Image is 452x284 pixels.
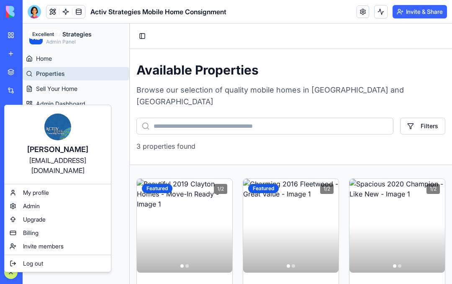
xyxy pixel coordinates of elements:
[13,155,103,176] div: [EMAIL_ADDRESS][DOMAIN_NAME]
[23,7,69,15] h2: Activ Strategies
[231,259,306,283] h3: Charming 2016 Fleetwood - Great Value
[6,199,109,213] a: Admin
[23,229,39,237] span: Billing
[114,118,173,128] p: 3 properties found
[23,188,49,197] span: My profile
[6,186,109,199] a: My profile
[7,237,100,254] button: Sign Out
[23,215,46,224] span: Upgrade
[6,213,109,226] a: Upgrade
[124,259,200,283] h3: Beautiful 2019 [PERSON_NAME] Homes - Move-In Ready
[13,76,63,85] span: Admin Dashboard
[378,94,423,111] button: Filters
[6,240,109,253] a: Invite members
[114,39,423,54] h1: Available Properties
[23,15,69,22] p: Admin Panel
[23,259,43,268] span: Log out
[119,160,150,170] div: Featured
[23,242,64,250] span: Invite members
[13,31,29,39] span: Home
[114,61,423,84] p: Browse our selection of quality mobile homes in [GEOGRAPHIC_DATA] and [GEOGRAPHIC_DATA]
[6,107,109,182] a: [PERSON_NAME][EMAIL_ADDRESS][DOMAIN_NAME]
[44,114,71,140] img: ACg8ocKGq9taOP8n2vO4Z1mkfxjckOdLKyAN5eB0cnGBYNzvfLoU2l3O=s96-c
[13,61,55,70] span: Sell Your Home
[226,160,256,170] div: Featured
[13,46,42,54] span: Properties
[337,259,412,283] h3: Spacious 2020 Champion - Like New
[13,144,103,155] div: [PERSON_NAME]
[6,226,109,240] a: Billing
[23,202,40,210] span: Admin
